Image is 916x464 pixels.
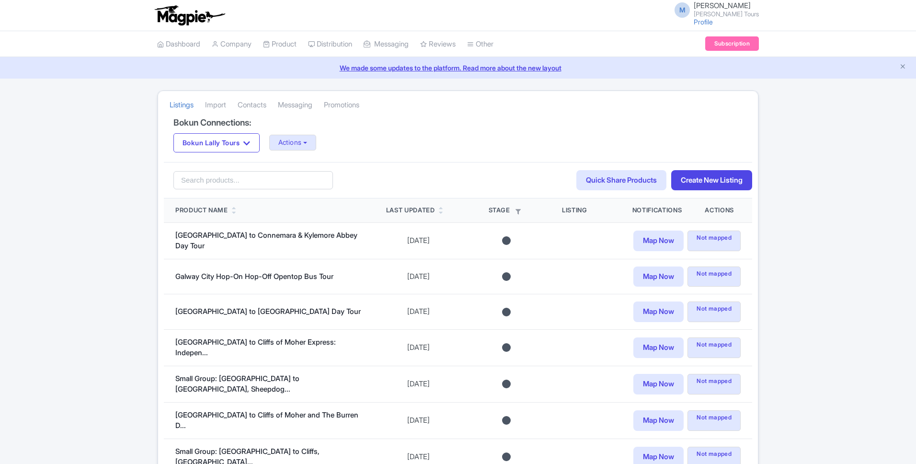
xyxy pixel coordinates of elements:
a: Subscription [705,36,759,51]
a: Distribution [308,31,352,58]
td: [DATE] [375,294,463,330]
button: Actions [269,135,317,151]
a: Quick Share Products [576,170,666,191]
a: Promotions [324,92,359,118]
a: [GEOGRAPHIC_DATA] to [GEOGRAPHIC_DATA] Day Tour [175,307,361,316]
a: Small Group: [GEOGRAPHIC_DATA] to [GEOGRAPHIC_DATA], Sheepdog... [175,374,299,394]
a: Messaging [364,31,409,58]
a: [GEOGRAPHIC_DATA] to Cliffs of Moher and The Burren D... [175,410,358,430]
div: Stage [474,206,539,215]
input: Search products... [173,171,333,189]
button: Close announcement [899,62,906,73]
span: Not mapped [687,374,741,394]
a: Product [263,31,297,58]
a: Messaging [278,92,312,118]
span: Not mapped [687,302,741,322]
th: Listing [550,198,621,222]
a: Listings [170,92,194,118]
a: Profile [694,18,713,26]
button: Bokun Lally Tours [173,133,260,152]
td: [DATE] [375,259,463,294]
a: Import [205,92,226,118]
a: Contacts [238,92,266,118]
td: [DATE] [375,366,463,402]
span: Not mapped [687,267,741,287]
i: Filter by stage [515,209,521,214]
a: Map Now [633,302,684,322]
a: Map Now [633,231,684,251]
span: Not mapped [687,337,741,358]
a: Map Now [633,374,684,394]
a: Dashboard [157,31,200,58]
a: We made some updates to the platform. Read more about the new layout [6,63,910,73]
a: Create New Listing [671,170,752,191]
a: Map Now [633,337,684,358]
a: Other [467,31,493,58]
td: [DATE] [375,222,463,259]
a: [GEOGRAPHIC_DATA] to Connemara & Kylemore Abbey Day Tour [175,231,357,251]
th: Notifications [621,198,693,222]
a: Map Now [633,410,684,431]
a: [GEOGRAPHIC_DATA] to Cliffs of Moher Express: Indepen... [175,337,336,358]
span: Not mapped [687,231,741,251]
img: logo-ab69f6fb50320c5b225c76a69d11143b.png [152,5,227,26]
div: Product Name [175,206,228,215]
td: [DATE] [375,329,463,366]
th: Actions [693,198,752,222]
div: Last Updated [386,206,435,215]
h4: Bokun Connections: [173,118,743,128]
a: Galway City Hop-On Hop-Off Opentop Bus Tour [175,272,333,281]
a: Company [212,31,252,58]
span: Not mapped [687,410,741,431]
span: [PERSON_NAME] [694,1,751,10]
td: [DATE] [375,402,463,439]
a: Map Now [633,267,684,287]
span: M [675,2,690,18]
small: [PERSON_NAME] Tours [694,11,759,17]
a: Reviews [420,31,456,58]
a: M [PERSON_NAME] [PERSON_NAME] Tours [669,2,759,17]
